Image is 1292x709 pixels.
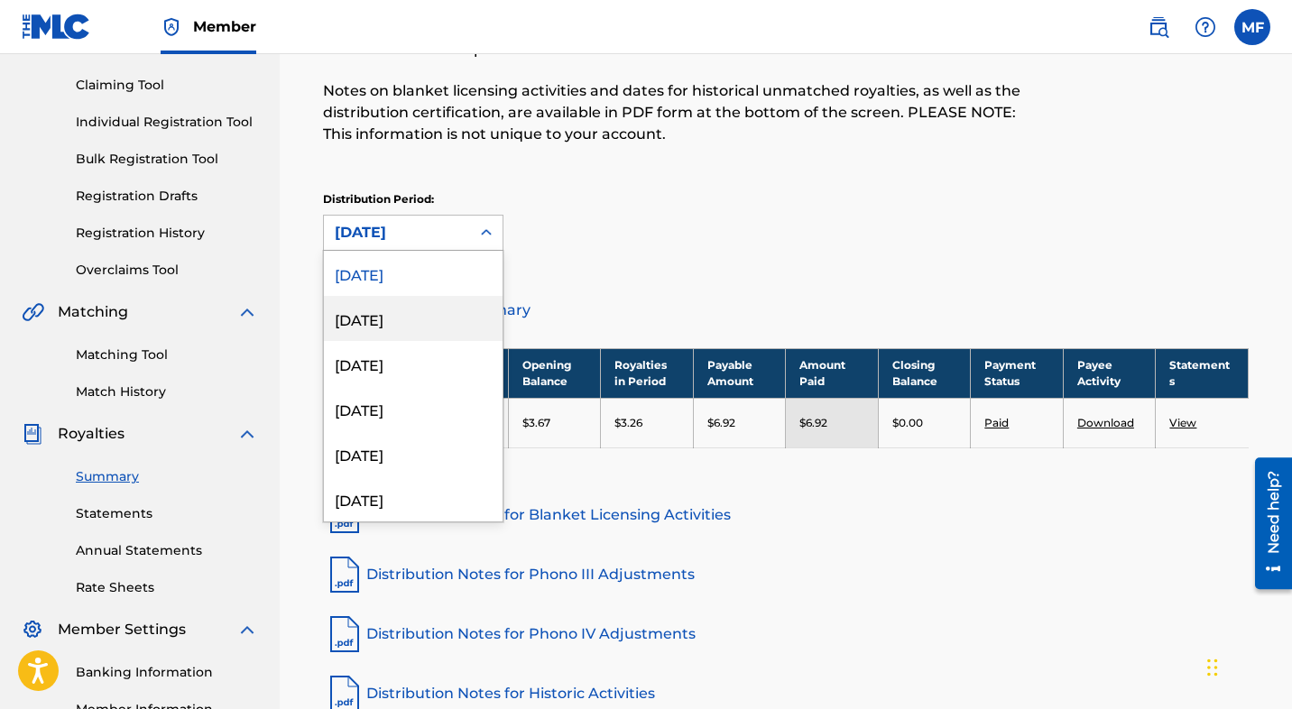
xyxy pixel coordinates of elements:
[693,348,786,398] th: Payable Amount
[324,431,503,476] div: [DATE]
[799,415,827,431] p: $6.92
[984,416,1009,429] a: Paid
[324,251,503,296] div: [DATE]
[22,423,43,445] img: Royalties
[892,415,923,431] p: $0.00
[76,504,258,523] a: Statements
[323,289,1249,332] a: Distribution Summary
[76,76,258,95] a: Claiming Tool
[76,224,258,243] a: Registration History
[161,16,182,38] img: Top Rightsholder
[58,301,128,323] span: Matching
[324,296,503,341] div: [DATE]
[323,612,366,656] img: pdf
[76,113,258,132] a: Individual Registration Tool
[707,415,735,431] p: $6.92
[76,261,258,280] a: Overclaims Tool
[1207,640,1218,695] div: Drag
[76,578,258,597] a: Rate Sheets
[22,301,44,323] img: Matching
[323,553,1249,596] a: Distribution Notes for Phono III Adjustments
[324,476,503,521] div: [DATE]
[323,493,1249,537] a: Distribution Notes for Blanket Licensing Activities
[323,612,1249,656] a: Distribution Notes for Phono IV Adjustments
[236,301,258,323] img: expand
[236,619,258,640] img: expand
[76,382,258,401] a: Match History
[1169,416,1196,429] a: View
[76,150,258,169] a: Bulk Registration Tool
[323,80,1036,145] p: Notes on blanket licensing activities and dates for historical unmatched royalties, as well as th...
[22,14,91,40] img: MLC Logo
[58,423,125,445] span: Royalties
[335,222,459,244] div: [DATE]
[76,541,258,560] a: Annual Statements
[22,619,43,640] img: Member Settings
[1241,450,1292,595] iframe: Resource Center
[1234,9,1270,45] div: User Menu
[522,415,550,431] p: $3.67
[601,348,694,398] th: Royalties in Period
[1202,622,1292,709] iframe: Chat Widget
[76,467,258,486] a: Summary
[76,663,258,682] a: Banking Information
[1077,416,1134,429] a: Download
[971,348,1064,398] th: Payment Status
[323,191,503,207] p: Distribution Period:
[323,553,366,596] img: pdf
[58,619,186,640] span: Member Settings
[76,345,258,364] a: Matching Tool
[1156,348,1249,398] th: Statements
[236,423,258,445] img: expand
[193,16,256,37] span: Member
[1140,9,1177,45] a: Public Search
[508,348,601,398] th: Opening Balance
[76,187,258,206] a: Registration Drafts
[1187,9,1223,45] div: Help
[786,348,879,398] th: Amount Paid
[614,415,642,431] p: $3.26
[1063,348,1156,398] th: Payee Activity
[1195,16,1216,38] img: help
[1148,16,1169,38] img: search
[878,348,971,398] th: Closing Balance
[324,386,503,431] div: [DATE]
[324,341,503,386] div: [DATE]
